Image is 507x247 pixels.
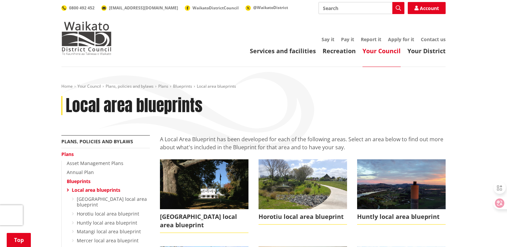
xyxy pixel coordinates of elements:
[173,83,192,89] a: Blueprints
[160,159,248,209] img: Woodlands
[77,83,101,89] a: Your Council
[77,237,138,244] a: Mercer local area blueprint
[253,5,288,10] span: @WaikatoDistrict
[67,169,94,175] a: Annual Plan
[77,196,147,208] a: [GEOGRAPHIC_DATA] local area blueprint
[361,36,381,43] a: Report it
[61,83,73,89] a: Home
[245,5,288,10] a: @WaikatoDistrict
[77,228,141,235] a: Matangi local area blueprint
[357,159,446,225] a: photo-huntly Huntly local area blueprint
[61,5,95,11] a: 0800 492 452
[259,159,347,225] a: photo-horotiu Horotiu local area blueprint
[341,36,354,43] a: Pay it
[357,209,446,225] span: Huntly local area blueprint
[319,2,404,14] input: Search input
[106,83,154,89] a: Plans, policies and bylaws
[357,159,446,209] img: photo-huntly
[185,5,239,11] a: WaikatoDistrictCouncil
[160,135,446,159] div: A Local Area Blueprint has been developed for each of the following areas. Select an area below t...
[72,187,120,193] a: Local area blueprints
[101,5,178,11] a: [EMAIL_ADDRESS][DOMAIN_NAME]
[476,219,500,243] iframe: Messenger Launcher
[77,220,137,226] a: Huntly local area blueprint
[66,96,203,115] h1: Local area blueprints
[192,5,239,11] span: WaikatoDistrictCouncil
[407,47,446,55] a: Your District
[158,83,168,89] a: Plans
[61,84,446,89] nav: breadcrumb
[69,5,95,11] span: 0800 492 452
[388,36,414,43] a: Apply for it
[323,47,356,55] a: Recreation
[160,159,248,233] a: Woodlands located in Gordonton [GEOGRAPHIC_DATA] local area blueprint
[322,36,334,43] a: Say it
[259,209,347,225] span: Horotiu local area blueprint
[197,83,236,89] span: Local area blueprints
[7,233,31,247] a: Top
[61,151,74,157] a: Plans
[421,36,446,43] a: Contact us
[61,21,112,55] img: Waikato District Council - Te Kaunihera aa Takiwaa o Waikato
[77,211,139,217] a: Horotiu local area blueprint
[67,160,123,166] a: Asset Management Plans
[408,2,446,14] a: Account
[160,209,248,233] span: [GEOGRAPHIC_DATA] local area blueprint
[250,47,316,55] a: Services and facilities
[67,178,91,184] a: Blueprints
[362,47,401,55] a: Your Council
[61,138,133,145] a: Plans, policies and bylaws
[259,159,347,209] img: photo-horotiu
[109,5,178,11] span: [EMAIL_ADDRESS][DOMAIN_NAME]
